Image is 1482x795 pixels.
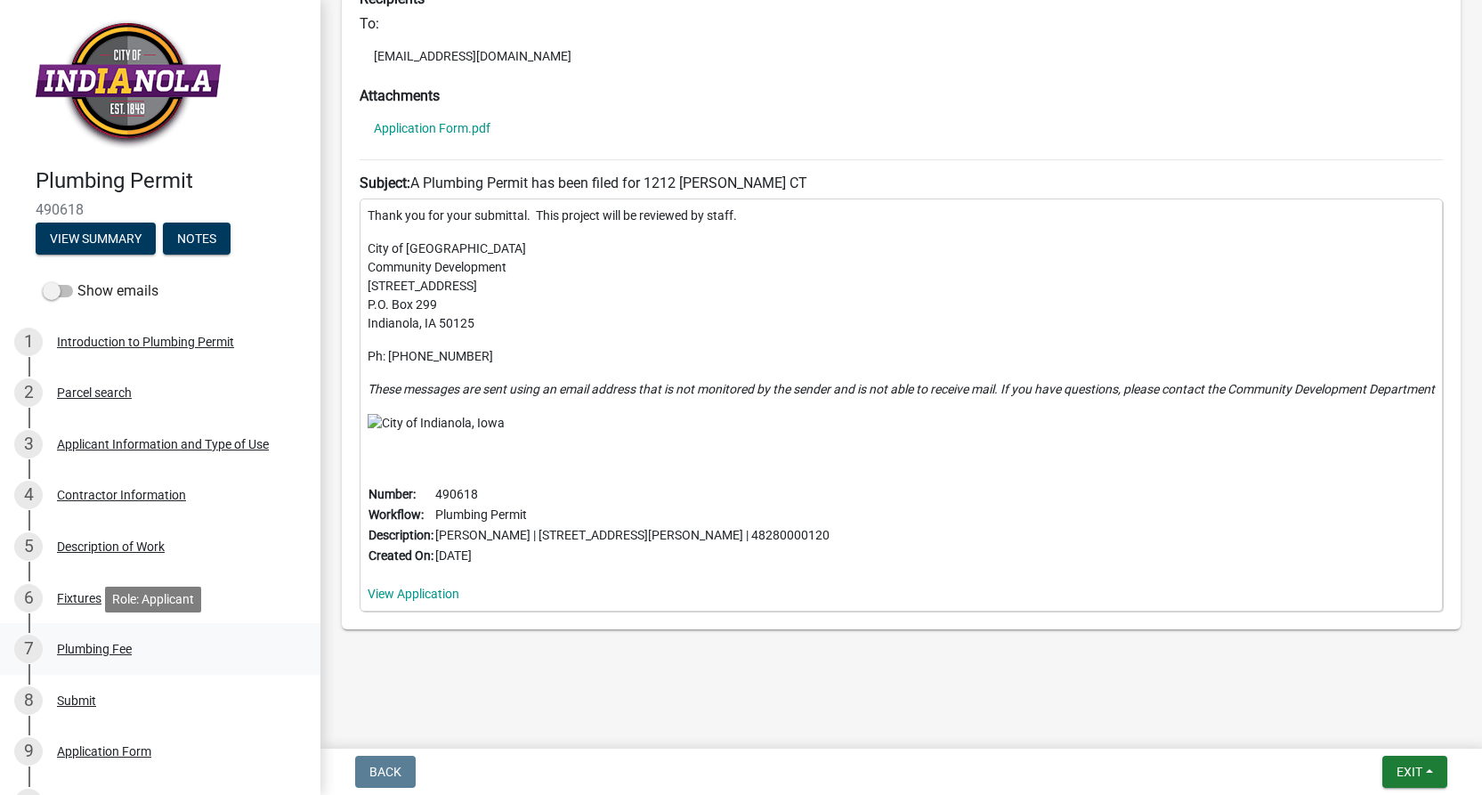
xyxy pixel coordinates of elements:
td: [PERSON_NAME] | [STREET_ADDRESS][PERSON_NAME] | 48280000120 [434,525,830,546]
div: 3 [14,430,43,458]
img: City of Indianola, Iowa [36,19,221,150]
label: Show emails [43,280,158,302]
button: Exit [1382,756,1447,788]
p: Ph: [PHONE_NUMBER] [368,347,1435,366]
div: Plumbing Fee [57,643,132,655]
button: Back [355,756,416,788]
div: Fixtures [57,592,101,604]
span: Exit [1397,765,1422,779]
td: [DATE] [434,546,830,566]
wm-modal-confirm: Summary [36,232,156,247]
div: Role: Applicant [105,587,201,612]
strong: Subject: [360,174,410,191]
a: View Application [368,587,459,601]
button: Notes [163,223,231,255]
div: Applicant Information and Type of Use [57,438,269,450]
div: Parcel search [57,386,132,399]
div: 8 [14,686,43,715]
strong: Attachments [360,87,440,104]
b: Description: [368,528,433,542]
td: Plumbing Permit [434,505,830,525]
a: Application Form.pdf [374,122,490,134]
div: 6 [14,584,43,612]
td: 490618 [434,484,830,505]
h6: To: [360,15,1443,32]
h6: A Plumbing Permit has been filed for 1212 [PERSON_NAME] CT [360,174,1443,191]
div: Description of Work [57,540,165,553]
button: View Summary [36,223,156,255]
span: Back [369,765,401,779]
div: 5 [14,532,43,561]
img: City of Indianola, Iowa [368,414,505,433]
i: These messages are sent using an email address that is not monitored by the sender and is not abl... [368,382,1435,396]
div: Introduction to Plumbing Permit [57,336,234,348]
div: Contractor Information [57,489,186,501]
b: Number: [368,487,416,501]
div: 2 [14,378,43,407]
wm-modal-confirm: Notes [163,232,231,247]
div: 1 [14,328,43,356]
h4: Plumbing Permit [36,168,306,194]
span: 490618 [36,201,285,218]
p: City of [GEOGRAPHIC_DATA] Community Development [STREET_ADDRESS] P.O. Box 299 Indianola, IA 50125 [368,239,1435,333]
div: 4 [14,481,43,509]
div: 7 [14,635,43,663]
div: Application Form [57,745,151,758]
div: 9 [14,737,43,766]
li: [EMAIL_ADDRESS][DOMAIN_NAME] [360,43,1443,69]
div: Submit [57,694,96,707]
b: Workflow: [368,507,424,522]
p: Thank you for your submittal. This project will be reviewed by staff. [368,207,1435,225]
b: Created On: [368,548,433,563]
